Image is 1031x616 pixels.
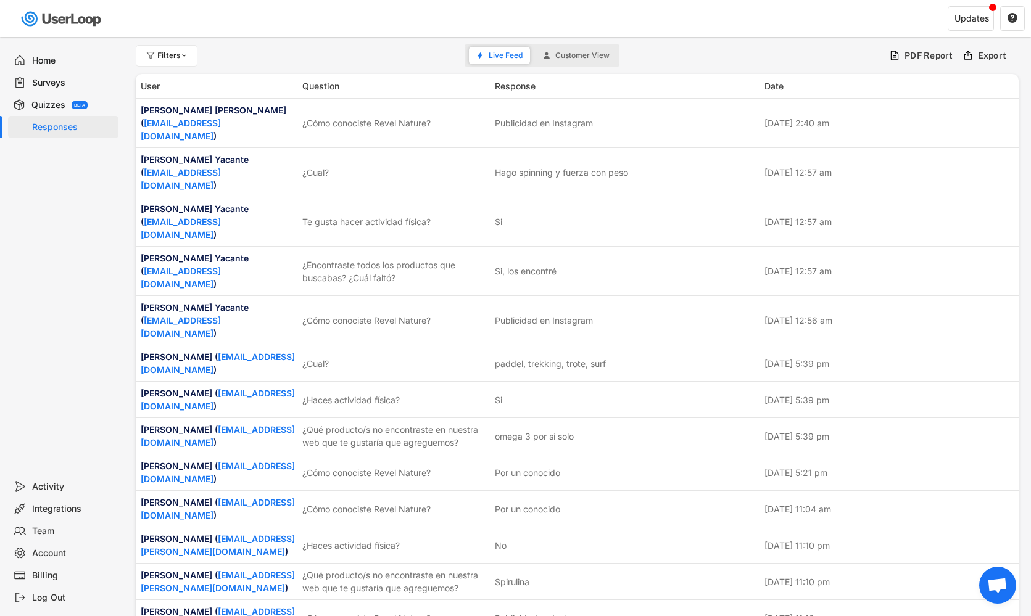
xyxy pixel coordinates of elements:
[141,569,295,594] div: [PERSON_NAME] ( )
[141,497,295,520] a: [EMAIL_ADDRESS][DOMAIN_NAME]
[32,503,114,515] div: Integrations
[469,47,530,64] button: Live Feed
[495,466,560,479] div: Por un conocido
[489,52,523,59] span: Live Feed
[141,252,295,290] div: [PERSON_NAME] Yacante ( )
[141,315,221,339] a: [EMAIL_ADDRESS][DOMAIN_NAME]
[764,265,1014,277] div: [DATE] 12:57 am
[764,539,1014,552] div: [DATE] 11:10 pm
[495,117,593,129] div: Publicidad en Instagram
[141,216,221,240] a: [EMAIL_ADDRESS][DOMAIN_NAME]
[495,539,507,552] div: No
[141,104,295,142] div: [PERSON_NAME] [PERSON_NAME] ( )
[31,99,65,111] div: Quizzes
[764,357,1014,370] div: [DATE] 5:39 pm
[32,481,114,493] div: Activity
[32,77,114,89] div: Surveys
[157,52,189,59] div: Filters
[495,575,529,588] div: Spirulina
[764,80,1014,92] div: Date
[495,357,606,370] div: paddel, trekking, trote, surf
[141,387,295,413] div: [PERSON_NAME] ( )
[536,47,617,64] button: Customer View
[141,532,295,558] div: [PERSON_NAME] ( )
[141,153,295,192] div: [PERSON_NAME] Yacante ( )
[141,533,295,557] a: [EMAIL_ADDRESS][PERSON_NAME][DOMAIN_NAME]
[764,503,1014,515] div: [DATE] 11:04 am
[32,121,114,133] div: Responses
[978,50,1007,61] div: Export
[495,80,757,92] div: Response
[764,575,1014,588] div: [DATE] 11:10 pm
[764,166,1014,179] div: [DATE] 12:57 am
[32,55,114,67] div: Home
[74,103,85,107] div: BETA
[302,117,487,129] div: ¿Cómo conociste Revel Nature?
[302,466,487,479] div: ¿Cómo conociste Revel Nature?
[764,430,1014,443] div: [DATE] 5:39 pm
[141,167,221,191] a: [EMAIL_ADDRESS][DOMAIN_NAME]
[19,6,106,31] img: userloop-logo-01.svg
[302,80,487,92] div: Question
[1007,13,1018,24] button: 
[302,423,487,449] div: ¿Qué producto/s no encontraste en nuestra web que te gustaría que agreguemos?
[495,215,502,228] div: Si
[141,496,295,522] div: [PERSON_NAME] ( )
[302,357,487,370] div: ¿Cual?
[141,80,295,92] div: User
[495,503,560,515] div: Por un conocido
[979,567,1016,604] div: Open chat
[302,215,487,228] div: Te gusta hacer actividad física?
[32,525,114,537] div: Team
[141,388,295,411] a: [EMAIL_ADDRESS][DOMAIN_NAME]
[495,430,574,443] div: omega 3 por sí solo
[32,570,114,581] div: Billing
[32,592,114,604] div: Log Out
[764,393,1014,406] div: [DATE] 5:39 pm
[141,202,295,241] div: [PERSON_NAME] Yacante ( )
[495,166,628,179] div: Hago spinning y fuerza con peso
[302,314,487,327] div: ¿Cómo conociste Revel Nature?
[1008,12,1017,23] text: 
[141,423,295,449] div: [PERSON_NAME] ( )
[302,393,487,406] div: ¿Haces actividad física?
[302,539,487,552] div: ¿Haces actividad física?
[495,393,502,406] div: Si
[141,118,221,141] a: [EMAIL_ADDRESS][DOMAIN_NAME]
[302,258,487,284] div: ¿Encontraste todos los productos que buscabas? ¿Cuál faltó?
[141,461,295,484] a: [EMAIL_ADDRESS][DOMAIN_NAME]
[141,351,295,375] a: [EMAIL_ADDRESS][DOMAIN_NAME]
[32,548,114,559] div: Account
[141,424,295,448] a: [EMAIL_ADDRESS][DOMAIN_NAME]
[954,14,989,23] div: Updates
[764,215,1014,228] div: [DATE] 12:57 am
[764,314,1014,327] div: [DATE] 12:56 am
[555,52,610,59] span: Customer View
[495,265,557,277] div: Si, los encontré
[302,166,487,179] div: ¿Cual?
[141,350,295,376] div: [PERSON_NAME] ( )
[141,459,295,485] div: [PERSON_NAME] ( )
[141,266,221,289] a: [EMAIL_ADDRESS][DOMAIN_NAME]
[764,466,1014,479] div: [DATE] 5:21 pm
[141,570,295,593] a: [EMAIL_ADDRESS][PERSON_NAME][DOMAIN_NAME]
[764,117,1014,129] div: [DATE] 2:40 am
[905,50,953,61] div: PDF Report
[141,301,295,340] div: [PERSON_NAME] Yacante ( )
[302,503,487,515] div: ¿Cómo conociste Revel Nature?
[495,314,593,327] div: Publicidad en Instagram
[302,569,487,594] div: ¿Qué producto/s no encontraste en nuestra web que te gustaría que agreguemos?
